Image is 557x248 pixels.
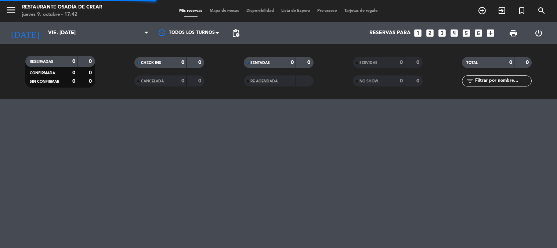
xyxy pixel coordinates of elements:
span: pending_actions [231,29,240,38]
span: RE AGENDADA [250,79,278,83]
strong: 0 [416,60,421,65]
i: looks_two [425,28,435,38]
strong: 0 [416,78,421,84]
i: looks_4 [449,28,459,38]
strong: 0 [526,60,530,65]
span: SIN CONFIRMAR [30,80,59,84]
strong: 0 [400,60,403,65]
strong: 0 [89,70,93,75]
strong: 0 [181,60,184,65]
span: TOTAL [466,61,478,65]
i: looks_one [413,28,423,38]
div: LOG OUT [526,22,551,44]
span: print [509,29,518,38]
i: arrow_drop_down [68,29,77,38]
strong: 0 [89,59,93,64]
button: menu [6,4,17,18]
span: Lista de Espera [278,9,314,13]
i: [DATE] [6,25,44,41]
i: looks_5 [462,28,471,38]
i: turned_in_not [517,6,526,15]
strong: 0 [509,60,512,65]
span: Tarjetas de regalo [341,9,381,13]
span: CONFIRMADA [30,71,55,75]
strong: 0 [291,60,294,65]
strong: 0 [198,78,203,84]
strong: 0 [89,79,93,84]
i: looks_6 [474,28,483,38]
strong: 0 [72,59,75,64]
strong: 0 [198,60,203,65]
i: looks_3 [437,28,447,38]
span: CHECK INS [141,61,161,65]
div: jueves 9. octubre - 17:42 [22,11,102,18]
i: add_box [486,28,495,38]
div: Restaurante Osadía de Crear [22,4,102,11]
input: Filtrar por nombre... [474,77,531,85]
span: Mapa de mesas [206,9,243,13]
i: add_circle_outline [478,6,487,15]
span: SENTADAS [250,61,270,65]
span: NO SHOW [359,79,378,83]
strong: 0 [72,70,75,75]
span: RESERVADAS [30,60,53,64]
span: CANCELADA [141,79,164,83]
span: Pre-acceso [314,9,341,13]
i: search [537,6,546,15]
i: power_settings_new [534,29,543,38]
strong: 0 [72,79,75,84]
i: menu [6,4,17,15]
span: Reservas para [369,30,410,36]
strong: 0 [181,78,184,84]
span: SERVIDAS [359,61,377,65]
strong: 0 [307,60,312,65]
span: Disponibilidad [243,9,278,13]
strong: 0 [400,78,403,84]
i: exit_to_app [498,6,506,15]
i: filter_list [466,77,474,85]
span: Mis reservas [176,9,206,13]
